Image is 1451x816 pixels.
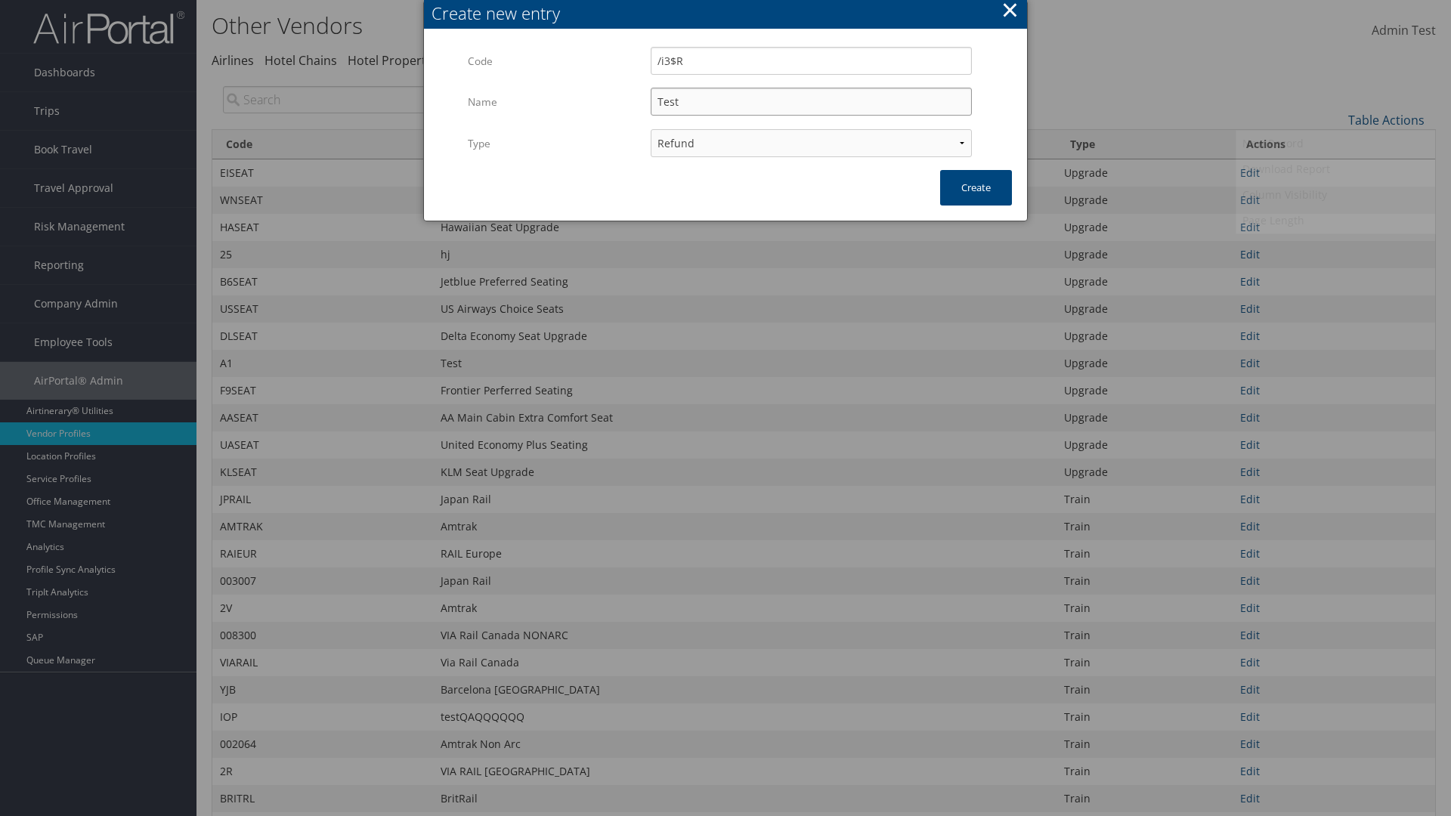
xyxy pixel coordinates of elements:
[1236,131,1435,156] a: New Record
[468,88,639,116] label: Name
[940,170,1012,206] button: Create
[1236,182,1435,208] a: Column Visibility
[468,129,639,158] label: Type
[468,47,639,76] label: Code
[1236,208,1435,233] a: Page Length
[432,2,1027,25] div: Create new entry
[1236,156,1435,182] a: Download Report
